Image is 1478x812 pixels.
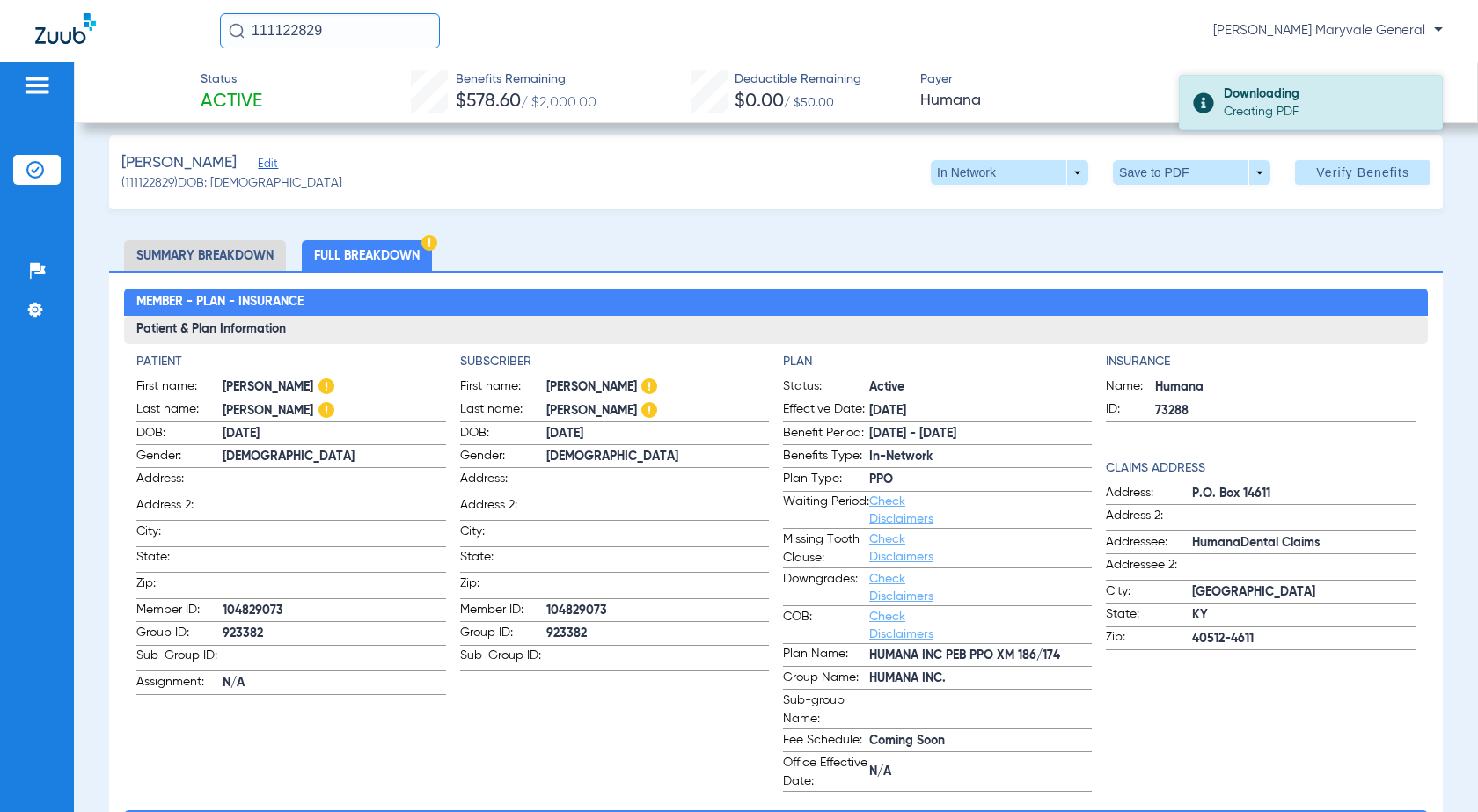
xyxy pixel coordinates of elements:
span: KY [1192,606,1415,625]
span: P.O. Box 14611 [1192,485,1415,503]
span: HUMANA INC PEB PPO XM 186/174 [869,647,1092,665]
span: [PERSON_NAME] [546,402,769,421]
h2: Member - Plan - Insurance [124,289,1427,317]
a: Check Disclaimers [869,533,933,563]
span: Waiting Period: [783,493,869,528]
img: Hazard [318,402,334,418]
span: Sub-group Name: [783,691,869,728]
span: Humana [1155,378,1415,397]
span: State: [460,548,546,572]
a: Check Disclaimers [869,573,933,603]
h4: Plan [783,353,1092,371]
span: Assignment: [136,673,223,694]
span: Verify Benefits [1316,165,1409,179]
span: Active [201,90,262,114]
button: In Network [931,160,1088,185]
span: [PERSON_NAME] [121,152,237,174]
span: 73288 [1155,402,1415,421]
span: City: [1106,582,1192,604]
span: Plan Name: [783,645,869,666]
span: Benefits Type: [783,447,869,468]
span: [DEMOGRAPHIC_DATA] [223,448,445,466]
button: Save to PDF [1113,160,1270,185]
span: Sub-Group ID: [460,647,546,670]
span: Status [201,70,262,89]
span: Group ID: [136,624,223,645]
img: Hazard [421,235,437,251]
span: Sub-Group ID: [136,647,223,670]
span: Active [869,378,1092,397]
span: Zip: [136,574,223,598]
button: Verify Benefits [1295,160,1430,185]
h3: Patient & Plan Information [124,316,1427,344]
h4: Subscriber [460,353,769,371]
span: HumanaDental Claims [1192,534,1415,552]
span: City: [460,523,546,546]
span: Edit [258,157,274,174]
span: [DATE] [869,402,1092,421]
span: $578.60 [456,92,521,111]
span: Name: [1106,377,1155,399]
span: Address: [1106,484,1192,505]
span: / $50.00 [784,97,834,109]
span: Gender: [136,447,223,468]
span: DOB: [136,424,223,445]
span: Last name: [460,400,546,421]
span: PPO [869,471,1092,489]
span: First name: [460,377,546,399]
span: [GEOGRAPHIC_DATA] [1192,583,1415,602]
span: Deductible Remaining [735,70,861,89]
span: (111122829) DOB: [DEMOGRAPHIC_DATA] [121,174,342,193]
div: Downloading [1224,85,1427,103]
span: 923382 [223,625,445,643]
span: Addressee 2: [1106,556,1192,580]
span: [DEMOGRAPHIC_DATA] [546,448,769,466]
h4: Claims Address [1106,459,1415,478]
span: [PERSON_NAME] [223,402,445,421]
span: First name: [136,377,223,399]
span: N/A [223,674,445,692]
span: [PERSON_NAME] [546,378,769,397]
div: Creating PDF [1224,103,1427,121]
span: Status: [783,377,869,399]
span: Zip: [460,574,546,598]
li: Summary Breakdown [124,240,286,271]
span: Addressee: [1106,533,1192,554]
span: Address 2: [136,496,223,520]
span: Address 2: [460,496,546,520]
span: [DATE] [546,425,769,443]
a: Check Disclaimers [869,611,933,640]
span: Fee Schedule: [783,731,869,752]
span: In-Network [869,448,1092,466]
span: [DATE] [223,425,445,443]
span: N/A [869,763,1092,781]
a: Check Disclaimers [869,495,933,525]
span: Group ID: [460,624,546,645]
input: Search for patients [220,13,440,48]
span: $0.00 [735,92,784,111]
span: Office Effective Date: [783,754,869,791]
li: Full Breakdown [302,240,432,271]
img: Hazard [641,402,657,418]
span: State: [136,548,223,572]
span: City: [136,523,223,546]
span: Zip: [1106,628,1192,649]
span: Address 2: [1106,507,1192,530]
iframe: Chat Widget [1390,728,1478,812]
span: Last name: [136,400,223,421]
h4: Patient [136,353,445,371]
span: [DATE] - [DATE] [869,425,1092,443]
span: Benefit Period: [783,424,869,445]
span: / $2,000.00 [521,96,596,110]
span: [PERSON_NAME] Maryvale General [1213,22,1443,40]
span: 40512-4611 [1192,630,1415,648]
span: Verified On [1192,71,1449,90]
span: 104829073 [223,602,445,620]
span: DOB: [460,424,546,445]
span: Gender: [460,447,546,468]
span: 923382 [546,625,769,643]
span: State: [1106,605,1192,626]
